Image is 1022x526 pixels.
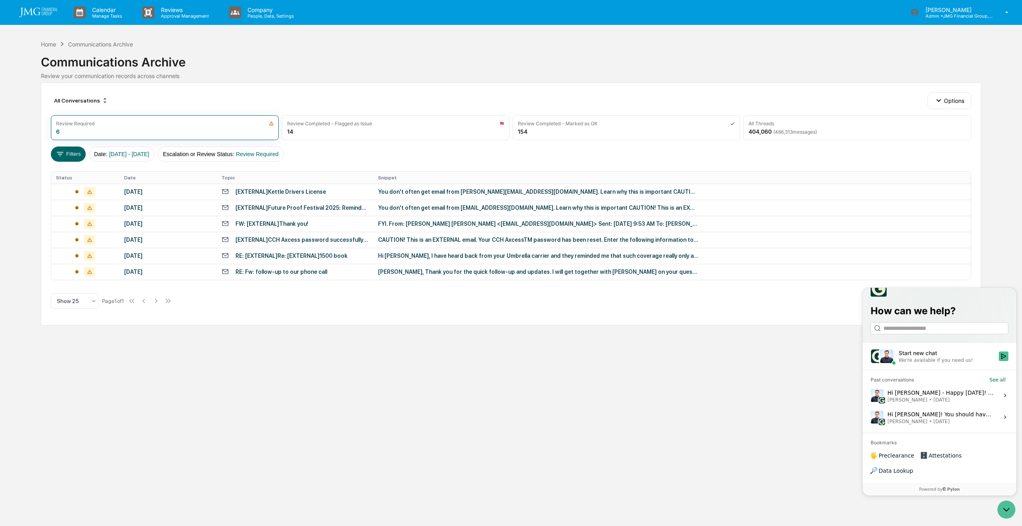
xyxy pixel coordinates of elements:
[51,147,86,162] button: Filters
[51,172,119,184] th: Status
[51,94,111,107] div: All Conversations
[748,128,817,135] div: 404,060
[373,172,971,184] th: Snippet
[56,198,97,205] a: Powered byPylon
[36,61,131,69] div: Start new chat
[41,72,981,79] div: Review your communication records across channels
[155,13,213,19] p: Approval Management
[518,128,527,135] div: 154
[8,180,14,186] div: 🔎
[5,176,54,190] a: 🔎Data Lookup
[378,189,698,195] div: You don't often get email from [PERSON_NAME][EMAIL_ADDRESS][DOMAIN_NAME]. Learn why this is impor...
[518,120,598,126] div: Review Completed - Marked as OK
[8,17,146,30] p: How can we help?
[235,253,348,259] div: RE: [EXTERNAL]Re: [EXTERNAL]1500 book
[8,123,21,136] img: Jack Rasmussen
[996,500,1018,521] iframe: Open customer support
[16,164,52,172] span: Preclearance
[71,130,87,137] span: [DATE]
[124,221,212,227] div: [DATE]
[236,151,279,157] span: Review Required
[927,92,971,108] button: Options
[89,147,155,162] button: Date:[DATE] - [DATE]
[66,130,69,137] span: •
[58,165,64,171] div: 🗄️
[235,237,368,243] div: [EXTERNAL]CCH Axcess password successfully reset!
[8,89,51,95] div: Past conversations
[86,6,126,13] p: Calendar
[5,161,55,175] a: 🖐️Preclearance
[41,48,981,69] div: Communications Archive
[68,41,133,48] div: Communications Archive
[919,13,994,19] p: Admin • JMG Financial Group, Ltd.
[16,109,22,116] img: 1746055101610-c473b297-6a78-478c-a979-82029cc54cd1
[158,147,284,162] button: Escalation or Review Status:Review Required
[80,199,97,205] span: Pylon
[41,41,56,48] div: Home
[235,269,327,275] div: RE: Fw: follow-up to our phone call
[124,189,212,195] div: [DATE]
[235,189,326,195] div: [EXTERNAL]Kettle Drivers License
[155,6,213,13] p: Reviews
[8,101,21,114] img: Jack Rasmussen
[124,237,212,243] div: [DATE]
[66,164,99,172] span: Attestations
[378,237,698,243] div: CAUTION! This is an EXTERNAL email. Your CCH AxcessTM password has been reset. Enter the followin...
[235,221,308,227] div: FW: [EXTERNAL]Thank you!
[378,269,698,275] div: [PERSON_NAME], Thank you for the quick follow-up and updates. I will get together with [PERSON_NA...
[241,13,298,19] p: People, Data, Settings
[56,120,95,126] div: Review Required
[119,172,217,184] th: Date
[499,121,504,126] img: icon
[269,121,274,126] img: icon
[378,221,698,227] div: FYI. From: [PERSON_NAME] [PERSON_NAME] <[EMAIL_ADDRESS][DOMAIN_NAME]> Sent: [DATE] 9:53 AM To: [P...
[287,120,372,126] div: Review Completed - Flagged as Issue
[730,121,735,126] img: icon
[71,109,87,115] span: [DATE]
[25,109,65,115] span: [PERSON_NAME]
[102,298,124,304] div: Page 1 of 1
[863,288,1016,496] iframe: Customer support window
[235,205,368,211] div: [EXTERNAL]Future Proof Festival 2025: Reminder for your pending actions
[378,205,698,211] div: You don't often get email from [EMAIL_ADDRESS][DOMAIN_NAME]. Learn why this is important CAUTION!...
[66,109,69,115] span: •
[36,69,110,76] div: We're available if you need us!
[8,165,14,171] div: 🖐️
[17,61,31,76] img: 8933085812038_c878075ebb4cc5468115_72.jpg
[287,128,293,135] div: 14
[919,6,994,13] p: [PERSON_NAME]
[109,151,149,157] span: [DATE] - [DATE]
[86,13,126,19] p: Manage Tasks
[124,87,146,97] button: See all
[19,8,58,17] img: logo
[25,130,65,137] span: [PERSON_NAME]
[136,64,146,73] button: Start new chat
[8,61,22,76] img: 1746055101610-c473b297-6a78-478c-a979-82029cc54cd1
[55,161,103,175] a: 🗄️Attestations
[124,269,212,275] div: [DATE]
[124,205,212,211] div: [DATE]
[16,131,22,137] img: 1746055101610-c473b297-6a78-478c-a979-82029cc54cd1
[378,253,698,259] div: Hi [PERSON_NAME], I have heard back from your Umbrella carrier and they reminded me that such cov...
[124,253,212,259] div: [DATE]
[21,36,132,45] input: Clear
[217,172,373,184] th: Topic
[16,179,50,187] span: Data Lookup
[773,129,817,135] span: ( 486,313 messages)
[56,128,60,135] div: 6
[241,6,298,13] p: Company
[748,120,774,126] div: All Threads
